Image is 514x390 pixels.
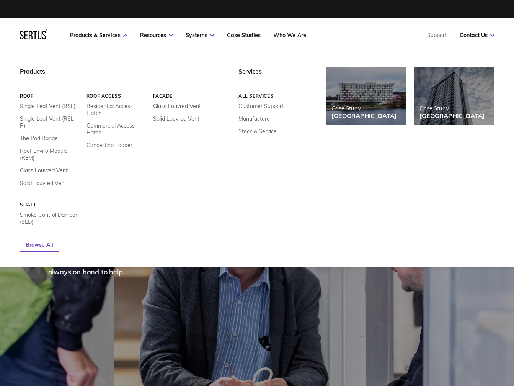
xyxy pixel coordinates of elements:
a: All services [238,93,303,99]
a: Contact Us [460,32,494,39]
div: [GEOGRAPHIC_DATA] [419,112,485,120]
a: Case Study[GEOGRAPHIC_DATA] [326,67,406,125]
div: Services [238,67,303,83]
a: Glass Louvred Vent [153,103,201,110]
div: Products [20,67,214,83]
a: Facade [153,93,214,99]
div: Case Study [331,105,397,112]
a: Manufacture [238,115,270,122]
a: Commercial Access Hatch [86,122,147,136]
a: Case Studies [227,32,261,39]
a: Browse All [20,238,59,252]
a: Roof Access [86,93,147,99]
a: Roof [20,93,81,99]
a: Systems [186,32,214,39]
a: Roof Enviro Module (REM) [20,147,81,161]
a: Solid Louvred Vent [20,180,66,187]
a: Products & Services [70,32,127,39]
a: Customer Support [238,103,284,110]
a: Glass Louvred Vent [20,167,68,174]
a: Case Study[GEOGRAPHIC_DATA] [414,67,494,125]
a: Resources [140,32,173,39]
a: Stock & Service [238,128,277,135]
a: Residential Access Hatch [86,103,147,116]
a: Single Leaf Vent (RSL) [20,103,75,110]
a: Smoke Control Damper (SLD) [20,211,81,225]
div: Case Study [419,105,485,112]
a: Support [427,32,447,39]
div: [GEOGRAPHIC_DATA] [331,112,397,120]
a: Concertina Ladder [86,142,132,149]
a: The Pod Range [20,135,58,142]
a: Shaft [20,202,81,208]
a: Solid Louvred Vent [153,115,199,122]
a: Who We Are [273,32,306,39]
a: Single Leaf Vent (RSL-R) [20,115,81,129]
